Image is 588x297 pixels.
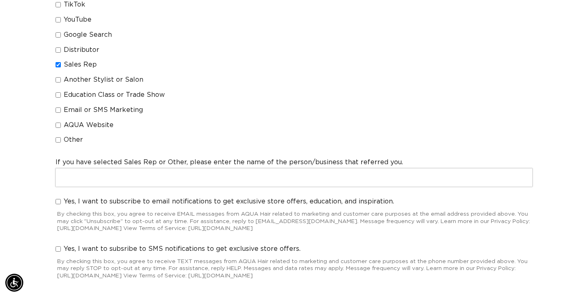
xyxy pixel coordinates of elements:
[64,16,91,24] span: YouTube
[64,46,99,54] span: Distributor
[64,60,97,69] span: Sales Rep
[64,91,165,99] span: Education Class or Trade Show
[64,136,83,144] span: Other
[64,197,394,206] span: Yes, I want to subscribe to email notifications to get exclusive store offers, education, and ins...
[64,31,112,39] span: Google Search
[64,106,143,114] span: Email or SMS Marketing
[56,158,403,167] label: If you have selected Sales Rep or Other, please enter the name of the person/business that referr...
[56,208,532,234] div: By checking this box, you agree to receive EMAIL messages from AQUA Hair related to marketing and...
[64,76,143,84] span: Another Stylist or Salon
[64,121,114,130] span: AQUA Website
[5,274,23,292] div: Accessibility Menu
[64,0,85,9] span: TikTok
[64,245,301,253] span: Yes, I want to subsribe to SMS notifications to get exclusive store offers.
[56,255,532,281] div: By checking this box, you agree to receive TEXT messages from AQUA Hair related to marketing and ...
[477,209,588,297] iframe: Chat Widget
